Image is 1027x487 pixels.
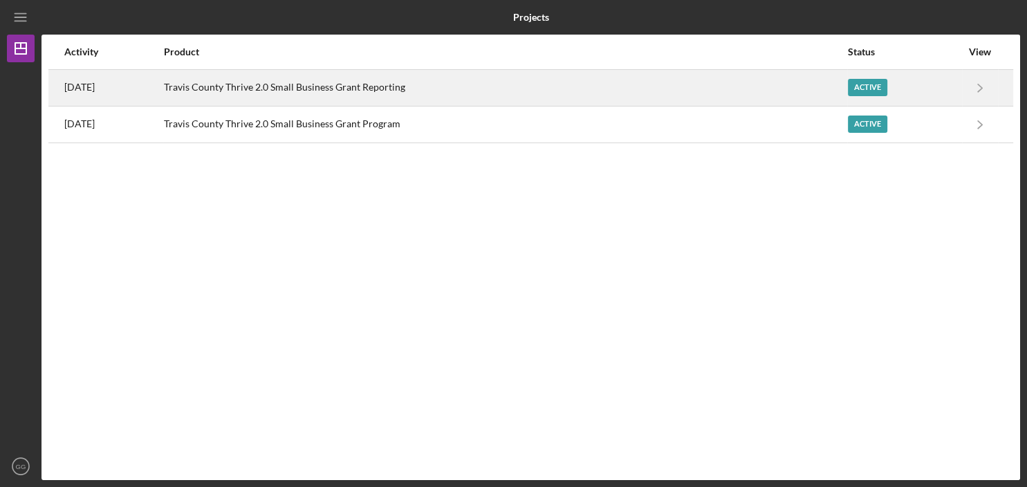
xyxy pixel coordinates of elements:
[64,82,95,93] time: 2025-10-06 18:47
[164,71,846,105] div: Travis County Thrive 2.0 Small Business Grant Reporting
[64,46,163,57] div: Activity
[164,46,846,57] div: Product
[164,107,846,142] div: Travis County Thrive 2.0 Small Business Grant Program
[963,46,997,57] div: View
[848,46,961,57] div: Status
[848,116,887,133] div: Active
[16,463,26,470] text: GG
[64,118,95,129] time: 2024-04-23 16:54
[7,452,35,480] button: GG
[848,79,887,96] div: Active
[513,12,549,23] b: Projects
